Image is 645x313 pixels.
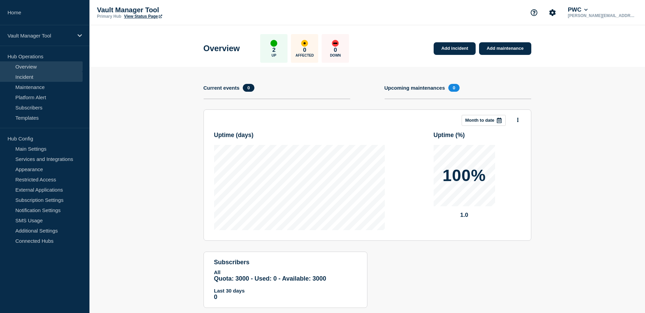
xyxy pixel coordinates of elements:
[332,40,339,47] div: down
[124,14,162,19] a: View Status Page
[479,42,531,55] a: Add maintenance
[448,84,460,92] span: 0
[384,85,445,91] h4: Upcoming maintenances
[243,84,254,92] span: 0
[462,115,506,126] button: Month to date
[271,54,276,57] p: Up
[97,14,121,19] p: Primary Hub
[545,5,560,20] button: Account settings
[97,6,234,14] p: Vault Manager Tool
[443,167,486,184] p: 100%
[214,132,254,139] h3: Uptime ( days )
[301,40,308,47] div: affected
[465,118,494,123] p: Month to date
[330,54,341,57] p: Down
[8,33,73,39] p: Vault Manager Tool
[214,288,357,294] p: Last 30 days
[204,44,240,53] h1: Overview
[272,47,276,54] p: 2
[214,259,357,266] h4: subscribers
[434,42,476,55] a: Add incident
[566,6,589,13] button: PWC
[434,132,465,139] h3: Uptime ( % )
[527,5,541,20] button: Support
[214,275,326,282] span: Quota: 3000 - Used: 0 - Available: 3000
[214,294,357,301] p: 0
[214,269,357,275] p: All
[296,54,314,57] p: Affected
[303,47,306,54] p: 0
[270,40,277,47] div: up
[434,212,495,219] p: 1.0
[566,13,637,18] p: [PERSON_NAME][EMAIL_ADDRESS][PERSON_NAME][DOMAIN_NAME]
[204,85,240,91] h4: Current events
[334,47,337,54] p: 0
